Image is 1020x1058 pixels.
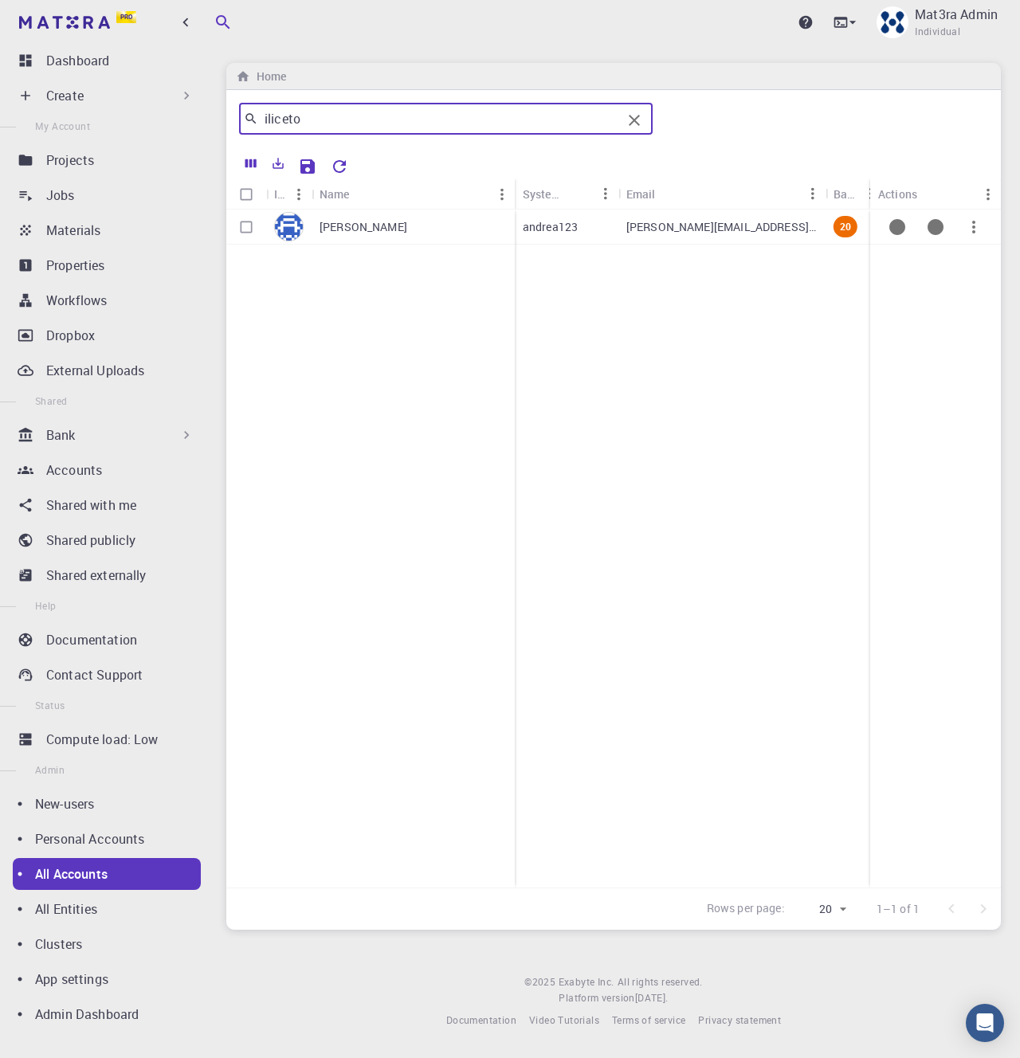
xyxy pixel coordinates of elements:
p: Shared externally [46,566,147,585]
span: Admin [35,763,65,776]
a: External Uploads [13,355,201,386]
a: [DATE]. [635,990,669,1006]
a: Accounts [13,454,201,486]
button: Set service level [916,208,955,246]
button: Sort [350,182,375,207]
img: Mat3ra Admin [877,6,908,38]
div: Icon [266,178,312,210]
img: logo [19,16,110,29]
p: Compute load: Low [46,730,159,749]
p: Dashboard [46,51,109,70]
span: Support [33,11,91,25]
span: Exabyte Inc. [559,975,614,988]
p: Mat3ra Admin [915,5,998,24]
button: Menu [489,182,515,207]
button: Reset Explorer Settings [324,151,355,182]
div: Email [626,178,656,210]
img: avatar [274,212,304,241]
span: Video Tutorials [529,1013,599,1026]
h6: Home [250,68,286,85]
p: Contact Support [46,665,143,684]
a: Video Tutorials [529,1013,599,1029]
a: Workflows [13,284,201,316]
a: Dashboard [13,45,201,76]
div: System Name [523,178,567,210]
p: Bank [46,425,76,445]
p: Materials [46,221,100,240]
p: Clusters [35,935,82,954]
a: Shared publicly [13,524,201,556]
span: Platform version [559,990,634,1006]
a: Exabyte Inc. [559,974,614,990]
p: New-users [35,794,94,813]
p: External Uploads [46,361,144,380]
div: Balance [826,178,884,210]
span: Individual [915,24,960,40]
span: Status [35,699,65,711]
div: Open Intercom Messenger [966,1004,1004,1042]
span: My Account [35,120,90,132]
button: Menu [593,181,618,206]
p: 1–1 of 1 [877,901,920,917]
a: Terms of service [612,1013,685,1029]
div: Name [320,178,350,210]
button: Sort [656,181,681,206]
p: App settings [35,970,108,989]
span: © 2025 [524,974,558,990]
a: Documentation [446,1013,516,1029]
span: 20 [834,220,857,233]
p: Properties [46,256,105,275]
a: Materials [13,214,201,246]
p: All Accounts [35,864,108,884]
button: Sort [567,181,593,206]
button: Menu [975,182,1001,207]
p: [PERSON_NAME] [320,219,407,235]
a: Documentation [13,624,201,656]
a: Shared with me [13,489,201,521]
a: Privacy statement [698,1013,781,1029]
a: Personal Accounts [13,823,201,855]
span: Help [35,599,57,612]
p: [PERSON_NAME][EMAIL_ADDRESS][PERSON_NAME][DOMAIN_NAME] [626,219,818,235]
span: Privacy statement [698,1013,781,1026]
p: Documentation [46,630,137,649]
a: App settings [13,963,201,995]
p: Dropbox [46,326,95,345]
p: Admin Dashboard [35,1005,139,1024]
a: All Accounts [13,858,201,890]
button: Save Explorer Settings [292,151,324,182]
a: Compute load: Low [13,723,201,755]
div: Create [13,80,201,112]
button: Menu [800,181,826,206]
div: Icon [274,178,286,210]
nav: breadcrumb [233,68,289,85]
p: Shared publicly [46,531,135,550]
p: All Entities [35,899,97,919]
p: Accounts [46,460,102,480]
button: Set service level feature [878,208,916,246]
div: Email [618,178,826,210]
a: Shared externally [13,559,201,591]
div: Balance [834,178,858,210]
span: Pro [120,13,132,22]
div: Name [312,178,515,210]
p: Rows per page: [707,900,785,919]
a: Projects [13,144,201,176]
span: Shared [35,394,67,407]
span: Terms of service [612,1013,685,1026]
p: Personal Accounts [35,829,145,848]
p: Shared with me [46,496,136,515]
button: Menu [286,182,312,207]
div: Actions [870,178,1001,210]
span: [DATE] . [635,991,669,1004]
a: Dropbox [13,319,201,351]
button: Columns [237,151,265,176]
a: Jobs [13,179,201,211]
div: Bank [13,419,201,451]
button: Menu [858,181,884,206]
a: Pro [16,10,143,35]
div: System Name [515,178,618,210]
p: Jobs [46,186,75,205]
a: New-users [13,788,201,820]
p: Workflows [46,291,107,310]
